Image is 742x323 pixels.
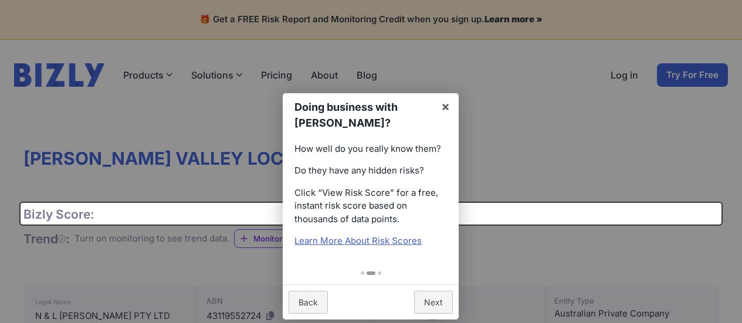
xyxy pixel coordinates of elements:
[414,291,453,314] a: Next
[289,291,328,314] a: Back
[294,186,447,226] p: Click “View Risk Score” for a free, instant risk score based on thousands of data points.
[294,99,432,131] h1: Doing business with [PERSON_NAME]?
[294,142,447,156] p: How well do you really know them?
[294,164,447,178] p: Do they have any hidden risks?
[432,93,459,120] a: ×
[294,235,422,246] a: Learn More About Risk Scores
